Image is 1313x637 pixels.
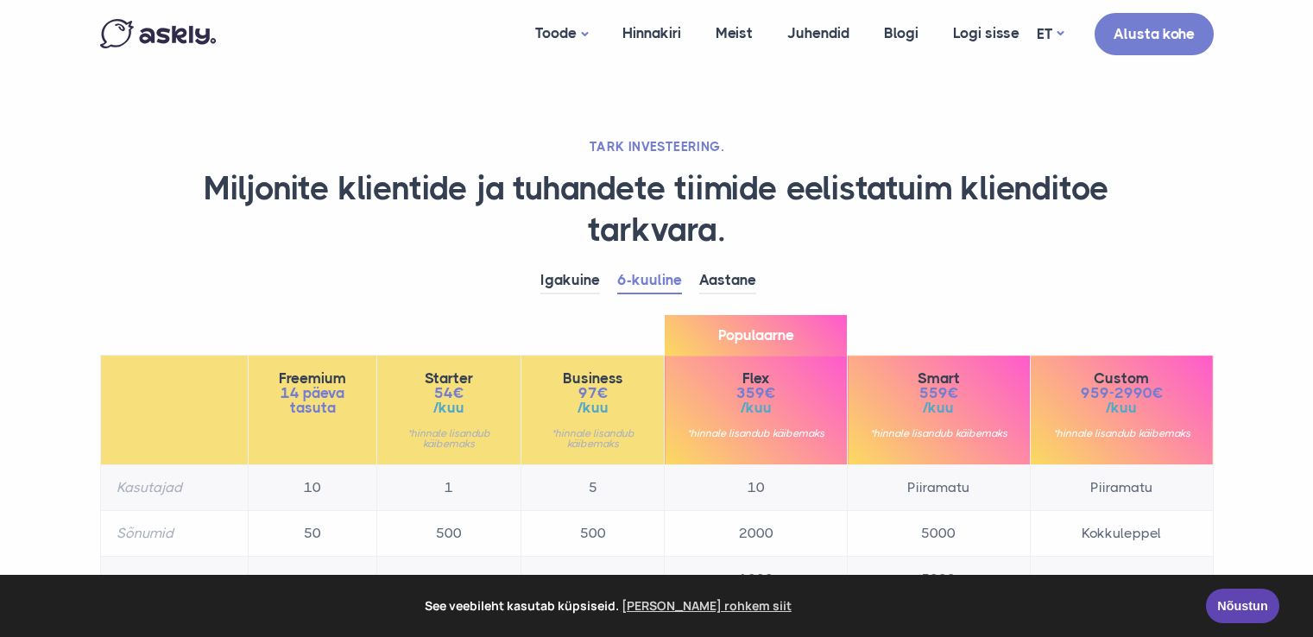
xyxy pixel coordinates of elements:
[680,428,831,438] small: *hinnale lisandub käibemaks
[537,371,649,386] span: Business
[100,19,216,48] img: Askly
[665,465,848,511] td: 10
[537,428,649,449] small: *hinnale lisandub käibemaks
[848,511,1031,557] td: 5000
[1095,13,1214,55] a: Alusta kohe
[393,400,505,415] span: /kuu
[264,386,361,415] span: 14 päeva tasuta
[699,268,756,294] a: Aastane
[264,371,361,386] span: Freemium
[25,593,1194,619] span: See veebileht kasutab küpsiseid.
[540,268,600,294] a: Igakuine
[377,465,521,511] td: 1
[1046,428,1197,438] small: *hinnale lisandub käibemaks
[248,465,376,511] td: 10
[619,593,794,619] a: learn more about cookies
[377,511,521,557] td: 500
[665,511,848,557] td: 2000
[393,371,505,386] span: Starter
[377,557,521,613] td: 50
[1037,22,1064,47] a: ET
[1030,465,1213,511] td: Piiramatu
[521,557,665,613] td: 100
[248,557,376,613] td: 50
[100,168,1214,250] h1: Miljonite klientide ja tuhandete tiimide eelistatuim klienditoe tarkvara.
[393,428,505,449] small: *hinnale lisandub käibemaks
[680,386,831,400] span: 359€
[1046,386,1197,400] span: 959-2990€
[521,465,665,511] td: 5
[617,268,682,294] a: 6-kuuline
[248,511,376,557] td: 50
[863,386,1014,400] span: 559€
[100,138,1214,155] h2: TARK INVESTEERING.
[848,465,1031,511] td: Piiramatu
[863,400,1014,415] span: /kuu
[1206,589,1279,623] a: Nõustun
[1030,511,1213,557] td: Kokkuleppel
[1046,400,1197,415] span: /kuu
[537,386,649,400] span: 97€
[100,557,248,613] th: AI vastused
[521,511,665,557] td: 500
[863,572,1014,586] span: 5000
[100,511,248,557] th: Sõnumid
[100,465,248,511] th: Kasutajad
[680,572,831,586] span: 1000
[863,428,1014,438] small: *hinnale lisandub käibemaks
[863,371,1014,386] span: Smart
[1257,495,1300,581] iframe: Askly chat
[665,315,847,356] span: Populaarne
[393,386,505,400] span: 54€
[680,400,831,415] span: /kuu
[680,371,831,386] span: Flex
[1046,371,1197,386] span: Custom
[537,400,649,415] span: /kuu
